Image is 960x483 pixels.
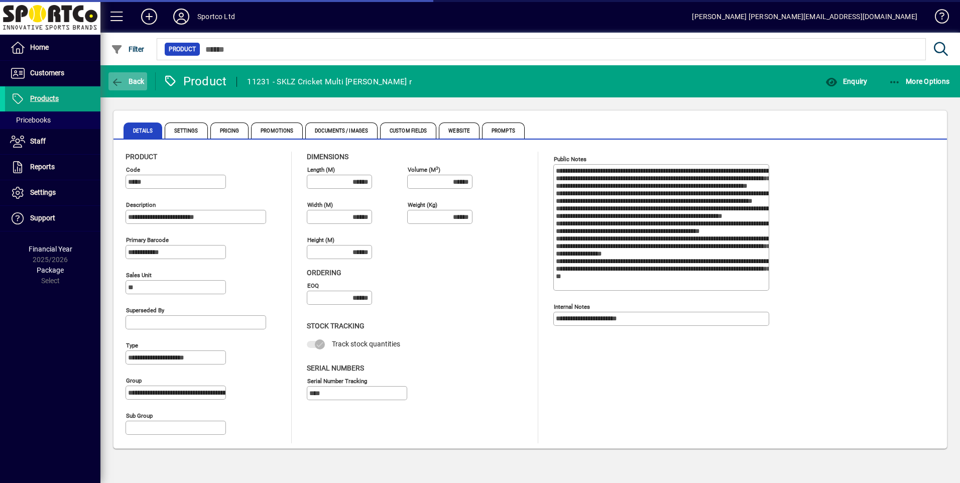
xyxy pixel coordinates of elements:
[108,40,147,58] button: Filter
[5,155,100,180] a: Reports
[251,123,303,139] span: Promotions
[10,116,51,124] span: Pricebooks
[927,2,947,35] a: Knowledge Base
[5,35,100,60] a: Home
[30,163,55,171] span: Reports
[124,123,162,139] span: Details
[307,364,364,372] span: Serial Numbers
[307,236,334,244] mat-label: Height (m)
[307,269,341,277] span: Ordering
[5,111,100,129] a: Pricebooks
[165,8,197,26] button: Profile
[37,266,64,274] span: Package
[307,166,335,173] mat-label: Length (m)
[100,72,156,90] app-page-header-button: Back
[30,43,49,51] span: Home
[5,61,100,86] a: Customers
[823,72,870,90] button: Enquiry
[332,340,400,348] span: Track stock quantities
[126,412,153,419] mat-label: Sub group
[169,44,196,54] span: Product
[307,322,365,330] span: Stock Tracking
[210,123,249,139] span: Pricing
[439,123,479,139] span: Website
[307,282,319,289] mat-label: EOQ
[126,153,157,161] span: Product
[126,236,169,244] mat-label: Primary barcode
[126,342,138,349] mat-label: Type
[29,245,72,253] span: Financial Year
[30,188,56,196] span: Settings
[30,137,46,145] span: Staff
[825,77,867,85] span: Enquiry
[554,303,590,310] mat-label: Internal Notes
[5,206,100,231] a: Support
[307,201,333,208] mat-label: Width (m)
[111,45,145,53] span: Filter
[247,74,412,90] div: 11231 - SKLZ Cricket Multi [PERSON_NAME] r
[30,214,55,222] span: Support
[889,77,950,85] span: More Options
[126,377,142,384] mat-label: Group
[165,123,208,139] span: Settings
[692,9,917,25] div: [PERSON_NAME] [PERSON_NAME][EMAIL_ADDRESS][DOMAIN_NAME]
[126,307,164,314] mat-label: Superseded by
[307,153,348,161] span: Dimensions
[126,272,152,279] mat-label: Sales unit
[126,201,156,208] mat-label: Description
[163,73,227,89] div: Product
[126,166,140,173] mat-label: Code
[111,77,145,85] span: Back
[5,129,100,154] a: Staff
[5,180,100,205] a: Settings
[380,123,436,139] span: Custom Fields
[305,123,378,139] span: Documents / Images
[133,8,165,26] button: Add
[886,72,952,90] button: More Options
[30,94,59,102] span: Products
[408,201,437,208] mat-label: Weight (Kg)
[482,123,525,139] span: Prompts
[436,165,438,170] sup: 3
[307,377,367,384] mat-label: Serial Number tracking
[108,72,147,90] button: Back
[197,9,235,25] div: Sportco Ltd
[30,69,64,77] span: Customers
[554,156,586,163] mat-label: Public Notes
[408,166,440,173] mat-label: Volume (m )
